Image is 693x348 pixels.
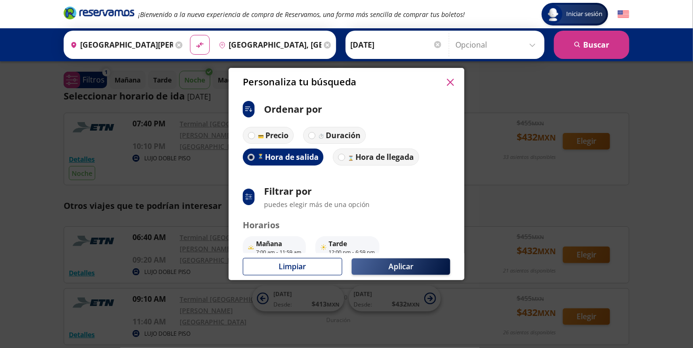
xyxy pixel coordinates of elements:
input: Opcional [455,33,540,57]
p: Horarios [243,219,450,232]
p: Ordenar por [264,102,322,116]
input: Buscar Destino [215,33,322,57]
em: ¡Bienvenido a la nueva experiencia de compra de Reservamos, una forma más sencilla de comprar tus... [138,10,465,19]
i: Brand Logo [64,6,134,20]
p: Hora de salida [265,151,319,163]
p: Mañana [256,239,301,249]
button: Aplicar [352,258,450,275]
p: Hora de llegada [355,151,414,163]
p: 12:00 pm - 6:59 pm [329,249,375,257]
button: Limpiar [243,258,342,275]
p: Filtrar por [264,184,370,199]
a: Brand Logo [64,6,134,23]
p: Personaliza tu búsqueda [243,75,356,89]
span: Iniciar sesión [562,9,606,19]
button: Mañana7:00 am - 11:59 am [243,236,306,259]
p: Tarde [329,239,375,249]
input: Buscar Origen [66,33,173,57]
button: English [618,8,629,20]
button: Tarde12:00 pm - 6:59 pm [315,236,379,259]
button: Buscar [554,31,629,59]
p: Duración [326,130,361,141]
p: puedes elegir más de una opción [264,199,370,209]
p: 7:00 am - 11:59 am [256,249,301,257]
p: Precio [265,130,289,141]
input: Elegir Fecha [350,33,443,57]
